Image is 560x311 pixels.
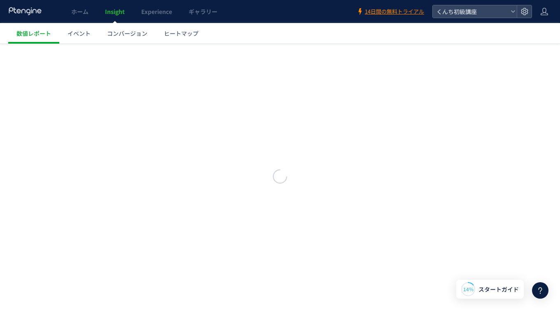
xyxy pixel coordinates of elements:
[107,29,147,37] span: コンバージョン
[68,29,91,37] span: イベント
[463,285,474,292] span: 14%
[357,8,424,16] a: 14日間の無料トライアル
[71,7,89,16] span: ホーム
[365,8,424,16] span: 14日間の無料トライアル
[164,29,198,37] span: ヒートマップ
[434,5,507,18] span: くんち初級講座
[105,7,125,16] span: Insight
[189,7,217,16] span: ギャラリー
[16,29,51,37] span: 数値レポート
[478,285,519,294] span: スタートガイド
[141,7,172,16] span: Experience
